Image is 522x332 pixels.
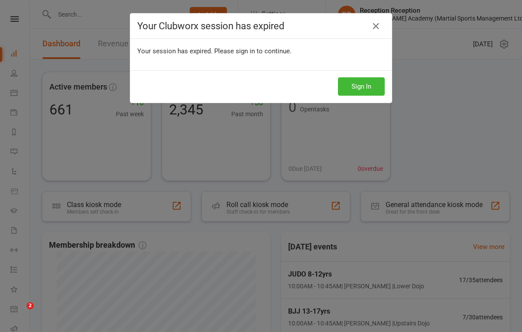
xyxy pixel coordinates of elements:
a: Close [369,19,383,33]
span: Your session has expired. Please sign in to continue. [137,47,292,55]
iframe: Intercom live chat [9,302,30,323]
button: Sign In [338,77,385,96]
span: 2 [27,302,34,309]
h4: Your Clubworx session has expired [137,21,385,31]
